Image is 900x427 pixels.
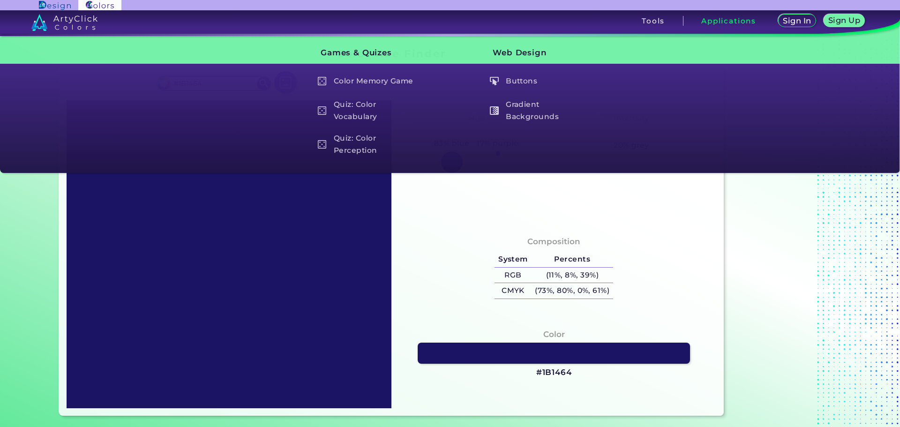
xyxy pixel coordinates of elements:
a: Sign Up [826,15,863,27]
img: icon_game_white.svg [318,77,327,86]
a: Buttons [485,72,595,90]
a: Color Memory Game [312,72,423,90]
a: Sign In [780,15,814,27]
img: icon_click_button_white.svg [490,77,499,86]
h5: Sign In [784,17,810,24]
h5: Color Memory Game [313,72,422,90]
img: icon_game_white.svg [318,140,327,149]
h5: System [495,252,531,267]
img: ArtyClick Design logo [39,1,70,10]
img: icon_game_white.svg [318,106,327,115]
h3: Web Design [477,41,595,65]
a: Gradient Backgrounds [485,97,595,124]
h3: Games & Quizes [305,41,423,65]
h4: Composition [527,235,580,248]
h3: #1B1464 [536,367,572,378]
h5: Gradient Backgrounds [485,97,594,124]
h5: (11%, 8%, 39%) [532,268,613,283]
h3: Tools [642,17,665,24]
h5: Sign Up [830,17,859,24]
h5: (73%, 80%, 0%, 61%) [532,283,613,299]
h5: Quiz: Color Perception [313,131,422,158]
img: logo_artyclick_colors_white.svg [31,14,97,31]
a: Quiz: Color Vocabulary [312,97,423,124]
h5: RGB [495,268,531,283]
a: Quiz: Color Perception [312,131,423,158]
h5: Quiz: Color Vocabulary [313,97,422,124]
h5: Buttons [485,72,594,90]
h5: CMYK [495,283,531,299]
h3: Applications [701,17,756,24]
img: icon_gradient_white.svg [490,106,499,115]
h4: Color [543,328,565,341]
h5: Percents [532,252,613,267]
